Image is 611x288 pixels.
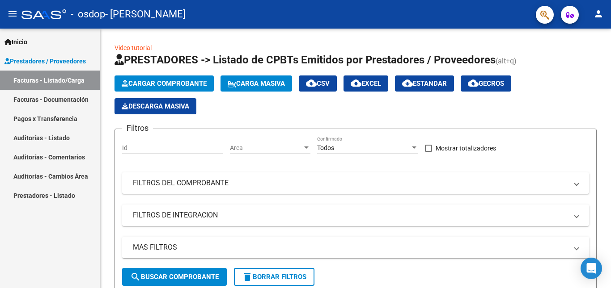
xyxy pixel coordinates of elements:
span: Borrar Filtros [242,273,306,281]
span: CSV [306,79,330,88]
mat-icon: menu [7,8,18,19]
button: Borrar Filtros [234,268,314,286]
button: EXCEL [344,75,388,92]
span: PRESTADORES -> Listado de CPBTs Emitidos por Prestadores / Proveedores [115,54,496,66]
button: Carga Masiva [221,75,292,92]
mat-icon: person [593,8,604,19]
app-download-masive: Descarga masiva de comprobantes (adjuntos) [115,98,196,114]
div: Open Intercom Messenger [581,258,602,279]
mat-panel-title: FILTROS DEL COMPROBANTE [133,178,568,188]
mat-icon: cloud_download [306,78,317,88]
span: Estandar [402,79,447,88]
button: Gecros [461,75,511,92]
button: Descarga Masiva [115,98,196,114]
span: Inicio [4,37,27,47]
mat-expansion-panel-header: MAS FILTROS [122,237,589,258]
span: Mostrar totalizadores [436,143,496,154]
span: (alt+q) [496,57,517,65]
button: CSV [299,75,337,92]
h3: Filtros [122,122,153,134]
button: Buscar Comprobante [122,268,227,286]
span: Gecros [468,79,504,88]
span: Descarga Masiva [122,102,189,110]
mat-icon: cloud_download [351,78,361,88]
mat-panel-title: MAS FILTROS [133,242,568,252]
span: Carga Masiva [228,79,285,88]
span: Cargar Comprobante [122,79,207,88]
span: EXCEL [351,79,381,88]
span: - osdop [71,4,105,24]
mat-expansion-panel-header: FILTROS DEL COMPROBANTE [122,172,589,194]
mat-expansion-panel-header: FILTROS DE INTEGRACION [122,205,589,226]
span: - [PERSON_NAME] [105,4,186,24]
span: Buscar Comprobante [130,273,219,281]
button: Estandar [395,75,454,92]
mat-icon: cloud_download [468,78,479,88]
mat-icon: cloud_download [402,78,413,88]
span: Prestadores / Proveedores [4,56,86,66]
a: Video tutorial [115,44,152,51]
button: Cargar Comprobante [115,75,214,92]
mat-panel-title: FILTROS DE INTEGRACION [133,210,568,220]
span: Todos [317,144,334,151]
mat-icon: search [130,271,141,282]
span: Area [230,144,302,152]
mat-icon: delete [242,271,253,282]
